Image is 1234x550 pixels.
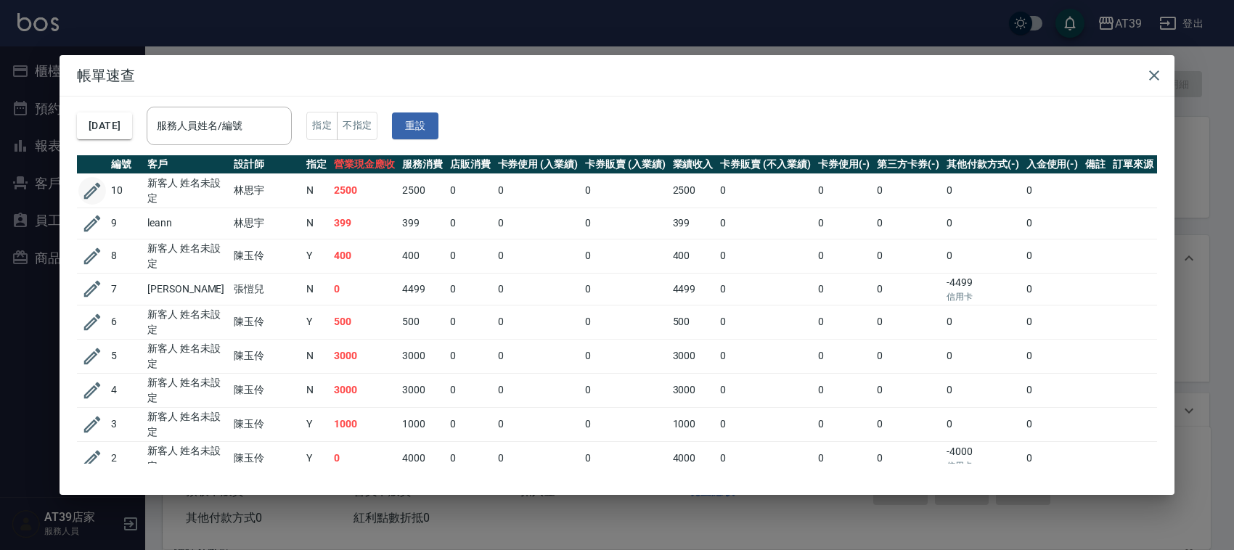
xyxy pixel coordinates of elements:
[947,290,1019,303] p: 信用卡
[107,339,144,373] td: 5
[943,208,1023,239] td: 0
[399,239,446,273] td: 400
[306,112,338,140] button: 指定
[494,173,582,208] td: 0
[494,305,582,339] td: 0
[943,155,1023,174] th: 其他付款方式(-)
[330,239,399,273] td: 400
[107,155,144,174] th: 編號
[230,441,303,475] td: 陳玉伶
[943,441,1023,475] td: -4000
[303,441,330,475] td: Y
[303,373,330,407] td: N
[1023,208,1082,239] td: 0
[446,373,494,407] td: 0
[1082,155,1109,174] th: 備註
[446,441,494,475] td: 0
[873,208,943,239] td: 0
[446,173,494,208] td: 0
[446,239,494,273] td: 0
[446,305,494,339] td: 0
[494,273,582,305] td: 0
[669,305,717,339] td: 500
[399,441,446,475] td: 4000
[303,305,330,339] td: Y
[330,305,399,339] td: 500
[107,373,144,407] td: 4
[230,339,303,373] td: 陳玉伶
[943,373,1023,407] td: 0
[494,208,582,239] td: 0
[1023,239,1082,273] td: 0
[943,239,1023,273] td: 0
[144,373,230,407] td: 新客人 姓名未設定
[494,441,582,475] td: 0
[330,407,399,441] td: 1000
[814,208,874,239] td: 0
[330,273,399,305] td: 0
[107,173,144,208] td: 10
[943,273,1023,305] td: -4499
[814,407,874,441] td: 0
[399,155,446,174] th: 服務消費
[230,155,303,174] th: 設計師
[814,155,874,174] th: 卡券使用(-)
[77,112,132,139] button: [DATE]
[873,155,943,174] th: 第三方卡券(-)
[303,407,330,441] td: Y
[669,155,717,174] th: 業績收入
[230,273,303,305] td: 張愷兒
[107,239,144,273] td: 8
[230,173,303,208] td: 林思宇
[814,339,874,373] td: 0
[1109,155,1157,174] th: 訂單來源
[446,273,494,305] td: 0
[716,373,814,407] td: 0
[330,339,399,373] td: 3000
[1023,155,1082,174] th: 入金使用(-)
[144,441,230,475] td: 新客人 姓名未設定
[230,305,303,339] td: 陳玉伶
[303,273,330,305] td: N
[446,339,494,373] td: 0
[303,339,330,373] td: N
[814,305,874,339] td: 0
[107,305,144,339] td: 6
[144,155,230,174] th: 客戶
[303,208,330,239] td: N
[230,208,303,239] td: 林思宇
[303,173,330,208] td: N
[330,373,399,407] td: 3000
[716,239,814,273] td: 0
[814,441,874,475] td: 0
[144,273,230,305] td: [PERSON_NAME]
[144,239,230,273] td: 新客人 姓名未設定
[1023,441,1082,475] td: 0
[107,273,144,305] td: 7
[446,155,494,174] th: 店販消費
[581,273,669,305] td: 0
[446,208,494,239] td: 0
[669,441,717,475] td: 4000
[1023,273,1082,305] td: 0
[1023,407,1082,441] td: 0
[581,155,669,174] th: 卡券販賣 (入業績)
[581,208,669,239] td: 0
[330,173,399,208] td: 2500
[716,407,814,441] td: 0
[814,273,874,305] td: 0
[1023,305,1082,339] td: 0
[60,55,1174,96] h2: 帳單速查
[446,407,494,441] td: 0
[107,208,144,239] td: 9
[814,373,874,407] td: 0
[581,373,669,407] td: 0
[399,273,446,305] td: 4499
[494,373,582,407] td: 0
[144,208,230,239] td: leann
[399,373,446,407] td: 3000
[716,441,814,475] td: 0
[669,407,717,441] td: 1000
[873,339,943,373] td: 0
[669,173,717,208] td: 2500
